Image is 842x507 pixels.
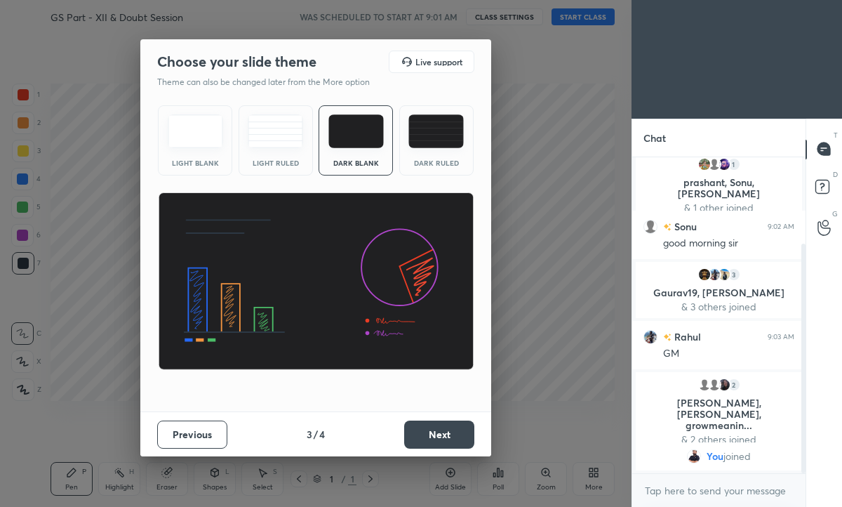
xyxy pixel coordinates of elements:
span: You [707,451,723,462]
div: 3 [727,268,741,282]
img: 8bcfa07d66804a6487053868e27987fe.jpg [643,329,657,343]
p: G [832,209,838,219]
h6: Sonu [671,219,697,234]
div: 9:03 AM [768,332,794,341]
p: T [834,130,838,140]
p: & 3 others joined [644,301,794,312]
p: D [833,169,838,180]
div: Light Blank [167,159,223,166]
img: default.png [697,378,711,392]
img: af539adc6f0e46d0af8ae00467c5369b.png [717,157,731,171]
span: joined [723,451,751,462]
img: default.png [643,219,657,233]
p: [PERSON_NAME], [PERSON_NAME], growmeanin... [644,397,794,431]
button: Previous [157,421,227,449]
div: 9:02 AM [768,222,794,230]
h4: 4 [319,427,325,442]
img: no-rating-badge.077c3623.svg [663,223,671,231]
img: darkTheme.f0cc69e5.svg [328,114,384,148]
img: no-rating-badge.077c3623.svg [663,334,671,341]
img: d5943a60338d4702bbd5b520241f8b59.jpg [717,378,731,392]
img: default.png [707,157,721,171]
img: lightRuledTheme.5fabf969.svg [248,114,303,148]
img: lightTheme.e5ed3b09.svg [168,114,223,148]
img: 8bcfa07d66804a6487053868e27987fe.jpg [707,268,721,282]
h4: / [314,427,318,442]
div: Dark Ruled [408,159,465,166]
p: & 1 other joined [644,202,794,213]
div: Dark Blank [328,159,384,166]
img: 2e1776e2a17a458f8f2ae63657c11f57.jpg [687,449,701,463]
p: Gaurav19, [PERSON_NAME] [644,287,794,298]
p: prashant, Sonu, [PERSON_NAME] [644,177,794,199]
div: good morning sir [663,237,794,251]
div: GM [663,347,794,361]
h6: Rahul [671,329,701,344]
img: 3 [697,157,711,171]
h2: Choose your slide theme [157,53,316,71]
img: darkThemeBanner.d06ce4a2.svg [158,192,474,371]
img: a803e157896943a7b44a106eca0c0f29.png [697,268,711,282]
div: Light Ruled [248,159,304,166]
div: grid [632,157,806,473]
p: Theme can also be changed later from the More option [157,76,385,88]
div: 1 [727,157,741,171]
div: 2 [727,378,741,392]
img: default.png [707,378,721,392]
p: & 2 others joined [644,434,794,445]
p: Chat [632,119,677,157]
h5: Live support [415,58,462,66]
img: darkRuledTheme.de295e13.svg [408,114,464,148]
img: b9eb6263dd734dca820a5d2be3058b6d.jpg [717,268,731,282]
h4: 3 [307,427,312,442]
button: Next [404,421,474,449]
